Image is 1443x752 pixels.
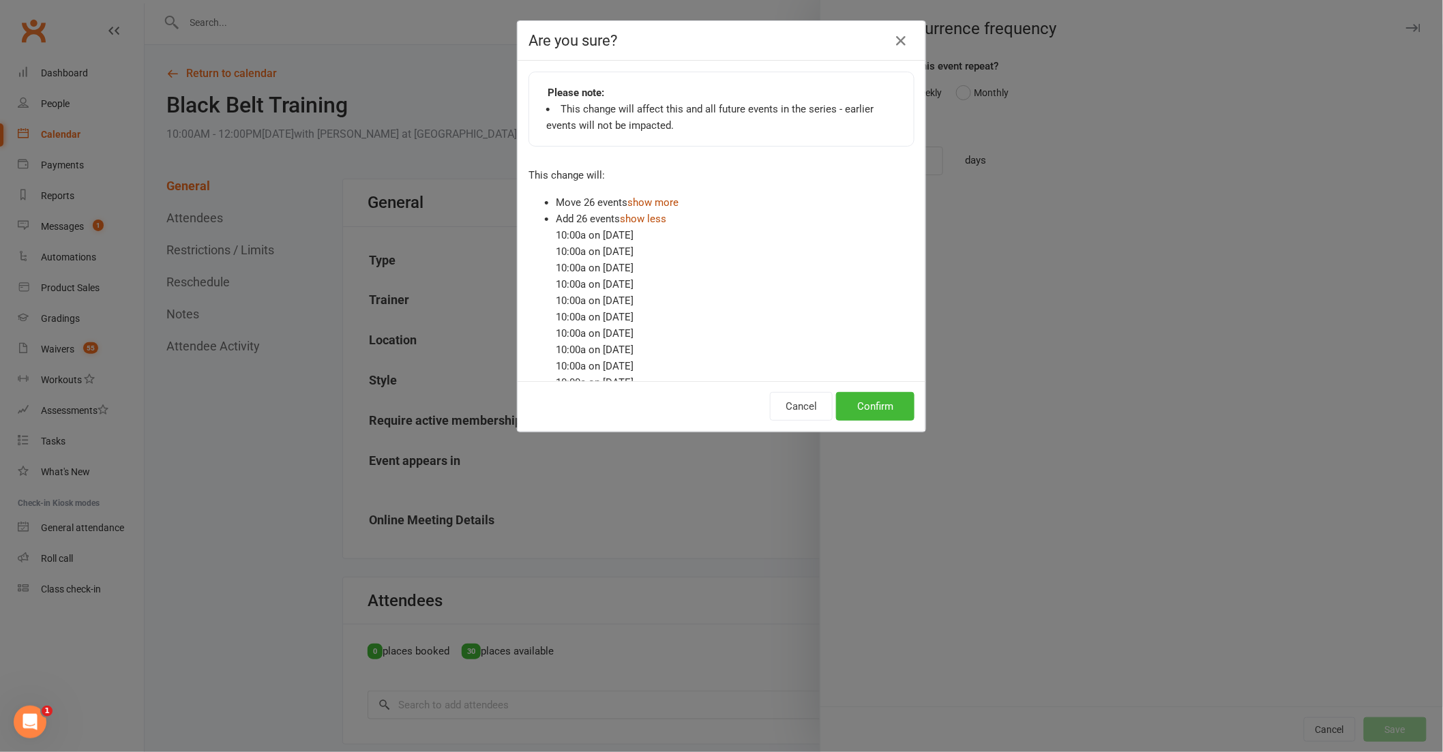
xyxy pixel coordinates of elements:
iframe: Intercom live chat [14,706,46,738]
div: 10:00a on [DATE] [556,342,914,358]
li: Move 26 events [556,194,914,211]
div: 10:00a on [DATE] [556,309,914,325]
div: 10:00a on [DATE] [556,276,914,292]
strong: Please note: [548,85,604,101]
h4: Are you sure? [529,32,914,49]
span: 1 [42,706,53,717]
a: show less [620,213,666,225]
div: 10:00a on [DATE] [556,358,914,374]
div: 10:00a on [DATE] [556,325,914,342]
div: 10:00a on [DATE] [556,374,914,391]
li: This change will affect this and all future events in the series - earlier events will not be imp... [546,101,897,134]
div: 10:00a on [DATE] [556,292,914,309]
div: 10:00a on [DATE] [556,243,914,260]
button: Confirm [836,392,914,421]
div: 10:00a on [DATE] [556,260,914,276]
div: 10:00a on [DATE] [556,227,914,243]
button: Cancel [770,392,833,421]
button: Close [890,30,912,52]
a: show more [627,196,679,209]
p: This change will: [529,167,914,183]
li: Add 26 events [556,211,914,652]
